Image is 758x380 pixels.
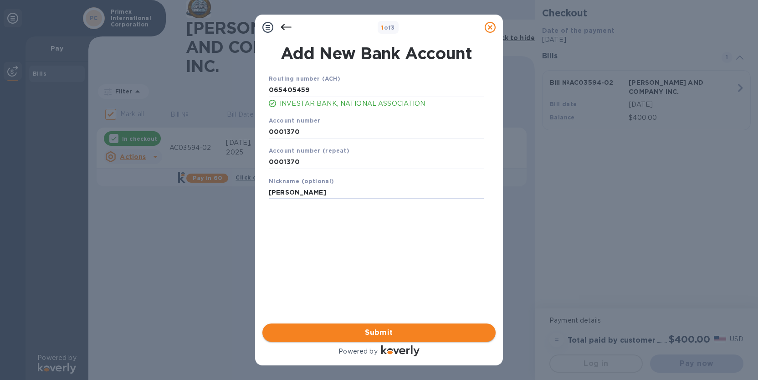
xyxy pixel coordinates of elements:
[269,125,484,139] input: Enter account number
[262,324,496,342] button: Submit
[269,186,484,200] input: Enter nickname
[280,99,484,108] p: INVESTAR BANK, NATIONAL ASSOCIATION
[338,347,377,356] p: Powered by
[263,44,489,63] h1: Add New Bank Account
[269,147,349,154] b: Account number (repeat)
[270,327,488,338] span: Submit
[269,75,340,82] b: Routing number (ACH)
[269,178,334,185] b: Nickname (optional)
[381,24,384,31] span: 1
[269,83,484,97] input: Enter routing number
[269,155,484,169] input: Enter account number
[269,117,321,124] b: Account number
[381,345,420,356] img: Logo
[381,24,395,31] b: of 3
